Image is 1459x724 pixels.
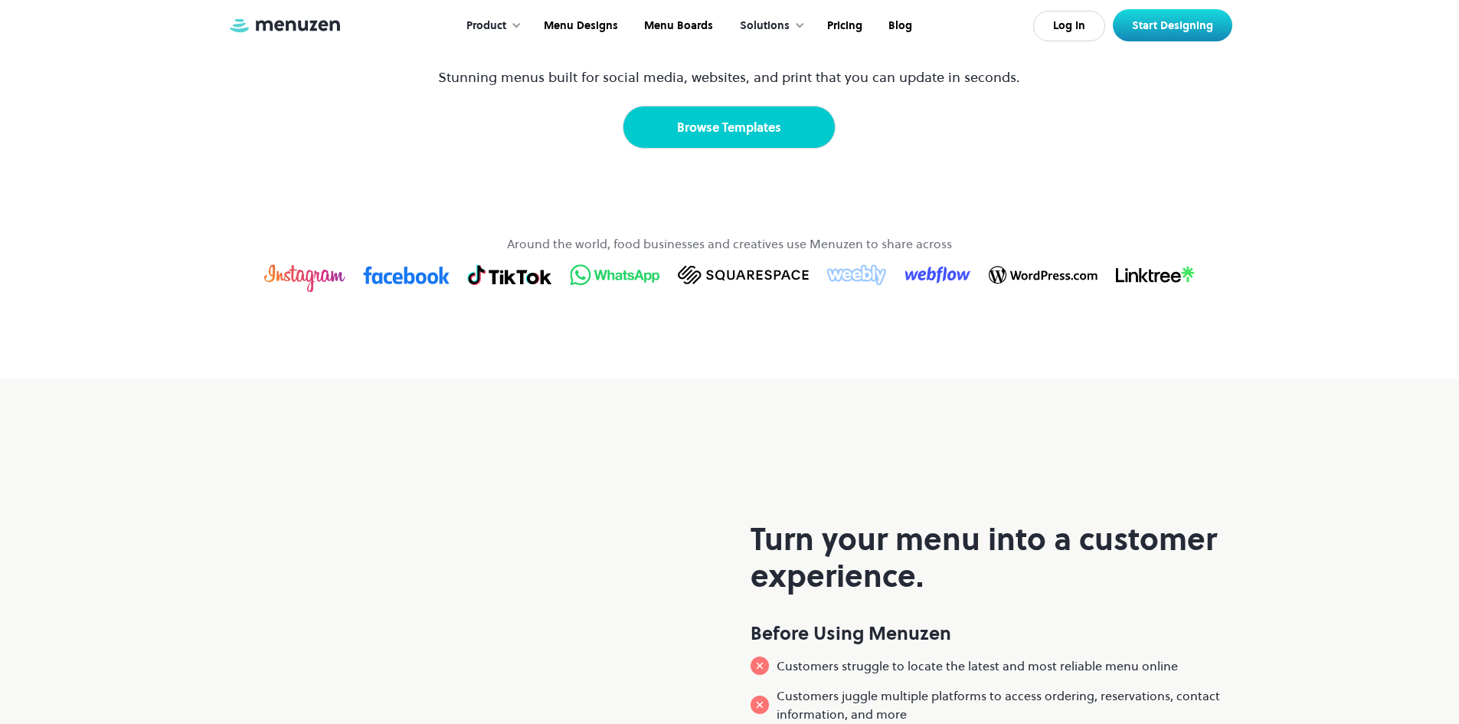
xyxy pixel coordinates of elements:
strong: Before Using Menuzen [751,621,951,646]
a: Blog [874,2,924,50]
div: Solutions [740,18,790,34]
a: Menu Designs [529,2,630,50]
p: Customers struggle to locate the latest and most reliable menu online [777,657,1178,675]
a: Pricing [813,2,874,50]
div: Product [451,2,529,50]
a: Browse Templates [623,106,836,149]
p: Customers juggle multiple platforms to access ordering, reservations, contact information, and more [777,686,1232,723]
a: Menu Boards [630,2,725,50]
a: Start Designing [1113,9,1232,41]
h2: Turn your menu into a customer experience. [751,521,1232,595]
p: Around the world, food businesses and creatives use Menuzen to share across [507,234,952,253]
div: Solutions [725,2,813,50]
div: Product [466,18,506,34]
a: Log In [1033,11,1105,41]
p: Stunning menus built for social media, websites, and print that you can update in seconds. [437,67,1022,87]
